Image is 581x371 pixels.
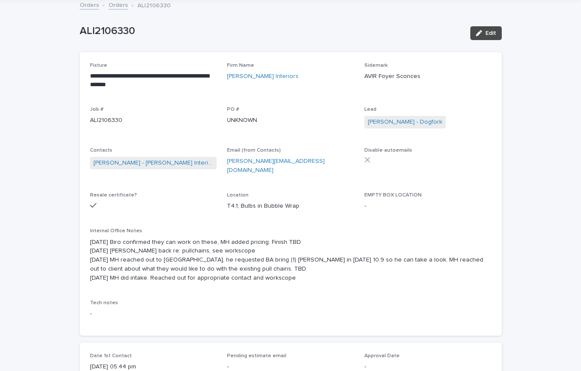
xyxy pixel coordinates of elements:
a: [PERSON_NAME] Interiors [227,72,298,81]
span: Pending estimate email [227,353,286,359]
span: Approval Date [364,353,400,359]
span: Contacts [90,148,112,153]
span: Sidemark [364,63,388,68]
a: [PERSON_NAME][EMAIL_ADDRESS][DOMAIN_NAME] [227,158,325,173]
p: - [90,309,491,318]
span: Fixture [90,63,107,68]
p: UNKNOWN [227,116,354,125]
span: Internal Office Notes [90,228,142,234]
span: Disable autoemails [364,148,412,153]
p: ALI2106330 [80,25,463,37]
button: Edit [470,26,502,40]
p: AVIR Foyer Sconces [364,72,491,81]
a: [PERSON_NAME] - Dogfork [368,118,442,127]
p: - [364,202,491,211]
span: PO # [227,107,239,112]
p: [DATE] Biro confirmed they can work on these, MH added pricing. Finish TBD [DATE] [PERSON_NAME] b... [90,238,491,283]
span: Resale certificate? [90,193,137,198]
span: Location [227,193,249,198]
a: [PERSON_NAME] - [PERSON_NAME] Interiors [93,159,214,168]
span: Email (from Contacts) [227,148,281,153]
p: ALI2106330 [90,116,217,125]
span: EMPTY BOX LOCATION [364,193,422,198]
span: Firm Name [227,63,254,68]
span: Job # [90,107,103,112]
span: Date 1st Contact [90,353,132,359]
span: Edit [485,30,496,36]
p: T4.1, Bulbs in Bubble Wrap [227,202,354,211]
span: Lead [364,107,376,112]
span: Tech notes [90,300,118,306]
